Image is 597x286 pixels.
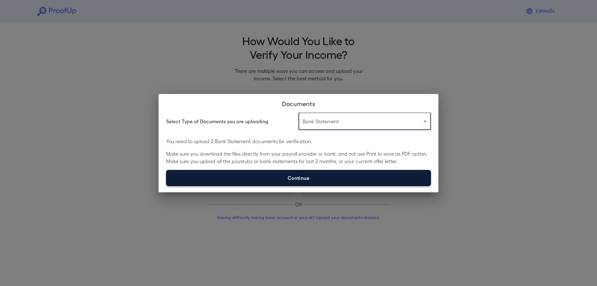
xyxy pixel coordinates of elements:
div: Bank Statement [298,113,431,130]
h2: Documents [159,94,438,113]
label: Continue [166,170,431,186]
h6: Select Type of Documents you are uploading [166,118,268,125]
p: You need to upload 2 Bank Statement documents for verification. [166,138,431,145]
p: Make sure you download the files directly from your payroll provider or bank, and not use Print t... [166,150,431,165]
